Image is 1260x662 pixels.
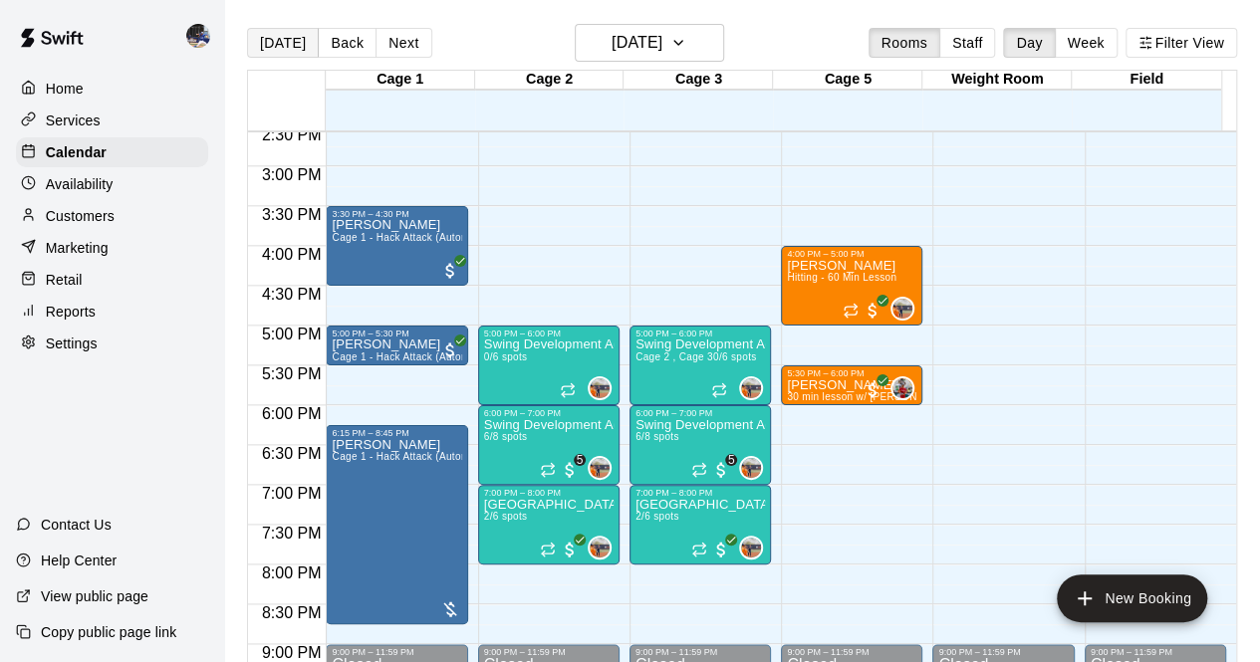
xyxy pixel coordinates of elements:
[1057,574,1207,622] button: add
[540,542,556,557] span: Recurring event
[16,169,208,199] a: Availability
[332,428,461,438] div: 6:15 PM – 8:45 PM
[186,24,210,48] img: Kevin Chandler
[1055,28,1118,58] button: Week
[376,28,431,58] button: Next
[596,536,612,559] span: Kailee Powell
[478,326,620,405] div: 5:00 PM – 6:00 PM: Swing Development Academy 8U/10U
[892,299,912,319] img: Kailee Powell
[46,174,114,194] p: Availability
[787,249,916,259] div: 4:00 PM – 5:00 PM
[739,376,763,400] div: Kailee Powell
[590,378,610,398] img: Kailee Powell
[46,238,109,258] p: Marketing
[787,272,896,283] span: Hitting - 60 Min Lesson
[938,647,1068,657] div: 9:00 PM – 11:59 PM
[635,488,765,498] div: 7:00 PM – 8:00 PM
[326,71,475,90] div: Cage 1
[630,405,771,485] div: 6:00 PM – 7:00 PM: Swing Development Academy 12U/14U
[747,456,763,480] span: Kailee Powell
[890,297,914,321] div: Kailee Powell
[257,604,327,621] span: 8:30 PM
[869,28,940,58] button: Rooms
[635,351,713,362] span: Cage 2 , Cage 3
[939,28,996,58] button: Staff
[898,297,914,321] span: Kailee Powell
[326,326,467,365] div: 5:00 PM – 5:30 PM: Arianna Carlos
[1003,28,1055,58] button: Day
[475,71,625,90] div: Cage 2
[247,28,319,58] button: [DATE]
[257,166,327,183] span: 3:00 PM
[922,71,1072,90] div: Weight Room
[257,564,327,581] span: 8:00 PM
[711,540,731,559] span: All customers have paid
[741,378,761,398] img: Kailee Powell
[630,326,771,405] div: 5:00 PM – 6:00 PM: Swing Development Academy 8U/10U
[326,425,467,624] div: 6:15 PM – 8:45 PM: Cage 1 - Hack Attack (Automatic)
[1126,28,1237,58] button: Filter View
[484,511,528,522] span: 2/6 spots filled
[540,462,556,478] span: Recurring event
[16,137,208,167] a: Calendar
[257,365,327,382] span: 5:30 PM
[257,525,327,542] span: 7:30 PM
[588,536,612,559] div: Kailee Powell
[781,246,922,326] div: 4:00 PM – 5:00 PM: Hitting - 60 Min Lesson
[590,458,610,478] img: Kailee Powell
[326,206,467,286] div: 3:30 PM – 4:30 PM: Cage 1 - Hack Attack (Automatic)
[711,460,731,480] span: 5 / 6 customers have paid
[1072,71,1221,90] div: Field
[46,79,84,99] p: Home
[484,647,614,657] div: 9:00 PM – 11:59 PM
[747,536,763,559] span: Kailee Powell
[16,106,208,135] a: Services
[332,647,461,657] div: 9:00 PM – 11:59 PM
[781,365,922,405] div: 5:30 PM – 6:00 PM: 30 min lesson w/ Kylie Chung
[560,382,576,398] span: Recurring event
[1091,647,1220,657] div: 9:00 PM – 11:59 PM
[863,380,882,400] span: All customers have paid
[590,538,610,557] img: Kailee Powell
[41,551,117,570] p: Help Center
[739,536,763,559] div: Kailee Powell
[16,265,208,295] div: Retail
[478,405,620,485] div: 6:00 PM – 7:00 PM: Swing Development Academy 12U/14U
[257,126,327,143] span: 2:30 PM
[630,485,771,564] div: 7:00 PM – 8:00 PM: Swing Development Academy High School
[16,329,208,358] div: Settings
[46,142,107,162] p: Calendar
[16,201,208,231] a: Customers
[787,391,956,402] span: 30 min lesson w/ [PERSON_NAME]
[257,644,327,661] span: 9:00 PM
[863,301,882,321] span: All customers have paid
[41,622,176,642] p: Copy public page link
[691,542,707,557] span: Recurring event
[575,24,724,62] button: [DATE]
[890,376,914,400] div: Kylie Chung
[898,376,914,400] span: Kylie Chung
[484,431,528,442] span: 6/8 spots filled
[46,333,98,353] p: Settings
[843,303,859,319] span: Recurring event
[588,376,612,400] div: Kailee Powell
[332,329,461,338] div: 5:00 PM – 5:30 PM
[596,456,612,480] span: Kailee Powell
[478,485,620,564] div: 7:00 PM – 8:00 PM: Swing Development Academy High School
[332,209,461,219] div: 3:30 PM – 4:30 PM
[16,74,208,104] div: Home
[635,408,765,418] div: 6:00 PM – 7:00 PM
[46,206,115,226] p: Customers
[257,445,327,462] span: 6:30 PM
[624,71,773,90] div: Cage 3
[46,302,96,322] p: Reports
[588,456,612,480] div: Kailee Powell
[725,454,737,466] span: 5
[257,405,327,422] span: 6:00 PM
[612,29,662,57] h6: [DATE]
[41,586,148,606] p: View public page
[691,462,707,478] span: Recurring event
